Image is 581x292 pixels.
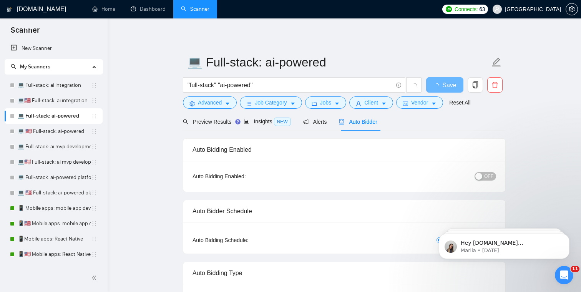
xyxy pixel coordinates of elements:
span: holder [91,113,97,119]
a: New Scanner [11,41,96,56]
button: setting [566,3,578,15]
span: holder [91,128,97,134]
button: copy [468,77,483,93]
li: 📱🇺🇸 Mobile apps: React Native [5,247,103,262]
button: delete [487,77,503,93]
span: loading [433,83,442,89]
button: folderJobscaret-down [305,96,347,109]
span: caret-down [225,101,230,106]
li: New Scanner [5,41,103,56]
span: double-left [91,274,99,282]
span: holder [91,159,97,165]
li: 💻 Full-stack: ai mvp development [5,139,103,154]
span: Connects: [455,5,478,13]
li: 💻 Full-stack: ai-powered [5,108,103,124]
span: NEW [274,118,291,126]
div: Auto Bidding Schedule: [193,236,294,244]
span: Jobs [320,98,332,107]
a: dashboardDashboard [131,6,166,12]
a: 💻 🇺🇸 Full-stack: ai-powered [18,124,91,139]
span: Job Category [255,98,287,107]
li: 💻 🇺🇸 Full-stack: ai-powered [5,124,103,139]
input: Scanner name... [187,53,490,72]
span: edit [491,57,501,67]
a: 📱Mobile apps: React Native [18,231,91,247]
a: 💻 🇺🇸 Full-stack: ai-powered platform [18,185,91,201]
span: Insights [244,118,290,124]
span: user [356,101,361,106]
li: 💻 Full-stack: ai integration [5,78,103,93]
li: 📱Mobile apps: React Native + AI integration [5,262,103,277]
div: Auto Bidding Enabled: [193,172,294,181]
img: logo [7,3,12,16]
span: folder [312,101,317,106]
span: OFF [484,172,493,181]
span: 63 [479,5,485,13]
a: 📱 Mobile apps: mobile app developer [18,201,91,216]
span: holder [91,221,97,227]
a: 💻 Full-stack: ai-powered [18,108,91,124]
li: 📱🇺🇸 Mobile apps: mobile app developer [5,216,103,231]
span: search [11,64,16,69]
span: holder [91,205,97,211]
span: Save [442,80,456,90]
li: 💻 Full-stack: ai-powered platform [5,170,103,185]
li: 💻🇺🇸 Full-stack: ai mvp development [5,154,103,170]
li: 💻 🇺🇸 Full-stack: ai-powered platform [5,185,103,201]
span: info-circle [396,83,401,88]
span: user [495,7,500,12]
a: 📱🇺🇸 Mobile apps: React Native [18,247,91,262]
a: 💻🇺🇸 Full-stack: ai mvp development [18,154,91,170]
button: settingAdvancedcaret-down [183,96,237,109]
a: 📱🇺🇸 Mobile apps: mobile app developer [18,216,91,231]
li: 📱Mobile apps: React Native [5,231,103,247]
span: holder [91,190,97,196]
span: caret-down [431,101,437,106]
li: 📱 Mobile apps: mobile app developer [5,201,103,216]
span: Scanner [5,25,46,41]
span: caret-down [334,101,340,106]
span: My Scanners [20,63,50,70]
div: Tooltip anchor [234,118,241,125]
span: copy [468,81,483,88]
span: search [183,119,188,124]
span: holder [91,174,97,181]
a: 💻 Full-stack: ai mvp development [18,139,91,154]
span: Advanced [198,98,222,107]
a: setting [566,6,578,12]
span: loading [410,83,417,90]
span: caret-down [381,101,387,106]
button: userClientcaret-down [349,96,393,109]
button: idcardVendorcaret-down [396,96,443,109]
span: bars [246,101,252,106]
span: robot [339,119,344,124]
iframe: Intercom live chat [555,266,573,284]
span: Vendor [411,98,428,107]
span: Preview Results [183,119,231,125]
a: searchScanner [181,6,209,12]
div: Auto Bidding Enabled [193,139,496,161]
a: homeHome [92,6,115,12]
span: Auto Bidder [339,119,377,125]
a: 💻 Full-stack: ai integration [18,78,91,93]
img: upwork-logo.png [446,6,452,12]
div: Auto Bidding Type [193,262,496,284]
span: holder [91,82,97,88]
button: barsJob Categorycaret-down [240,96,302,109]
span: My Scanners [11,63,50,70]
iframe: Intercom notifications message [427,217,581,271]
span: setting [189,101,195,106]
span: holder [91,251,97,257]
span: delete [488,81,502,88]
span: setting [566,6,578,12]
span: holder [91,144,97,150]
span: Alerts [303,119,327,125]
a: 💻 Full-stack: ai-powered platform [18,170,91,185]
span: caret-down [290,101,295,106]
span: idcard [403,101,408,106]
button: Save [426,77,463,93]
span: area-chart [244,119,249,124]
